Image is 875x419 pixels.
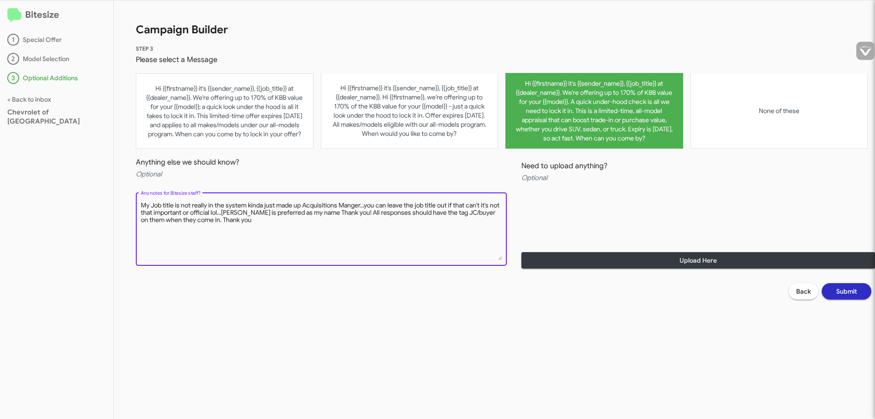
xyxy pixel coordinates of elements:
span: Back [796,283,811,300]
div: 1 [7,34,19,46]
img: logo-minimal.svg [7,8,21,23]
h3: Please select a Message [136,53,875,66]
div: Optional Additions [7,72,106,84]
h1: Campaign Builder [114,0,875,37]
div: Special Offer [7,34,106,46]
span: STEP 3 [136,44,875,53]
h4: Optional [521,172,875,183]
div: Model Selection [7,53,106,65]
h2: Bitesize [7,8,106,23]
div: 2 [7,53,19,65]
span: Submit [836,283,857,300]
h3: Need to upload anything? [521,160,875,172]
button: Back [789,283,818,300]
button: None of these [690,73,868,149]
div: 3 [7,72,19,84]
h3: Anything else we should know? [136,156,507,169]
span: Upload Here [529,252,868,269]
button: Hi {{firstname}} it's {{sender_name}}, {{job_title}} at {{dealer_name}}. We're offering up to 170... [136,73,314,149]
a: < Back to inbox [7,95,51,103]
div: Chevrolet of [GEOGRAPHIC_DATA] [7,108,106,126]
button: Hi {{firstname}} it's {{sender_name}}, {{job_title}} at {{dealer_name}}. We're offering up to 170... [505,73,683,149]
h4: Optional [136,169,507,180]
button: Upload Here [521,252,875,269]
button: Hi {{firstname}} it's {{sender_name}}, {{job_title}} at {{dealer_name}}. Hi {{firstname}}, we're ... [321,73,499,149]
button: Submit [822,283,871,300]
